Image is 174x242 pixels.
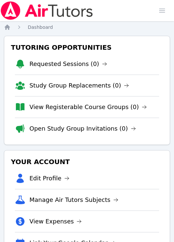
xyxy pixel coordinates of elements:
[29,59,107,69] a: Requested Sessions (0)
[29,217,82,226] a: View Expenses
[29,102,147,112] a: View Registerable Course Groups (0)
[10,156,164,168] h3: Your Account
[29,174,69,183] a: Edit Profile
[10,41,164,53] h3: Tutoring Opportunities
[29,81,129,90] a: Study Group Replacements (0)
[28,25,53,30] span: Dashboard
[28,24,53,30] a: Dashboard
[29,195,118,205] a: Manage Air Tutors Subjects
[4,24,170,30] nav: Breadcrumb
[29,124,136,133] a: Open Study Group Invitations (0)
